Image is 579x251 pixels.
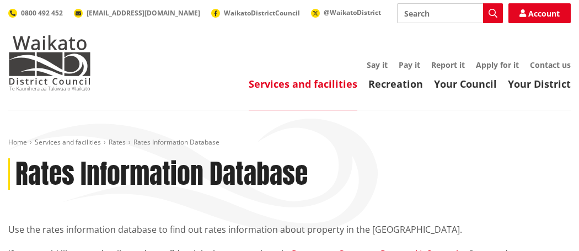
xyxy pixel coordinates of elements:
[224,8,300,18] span: WaikatoDistrictCouncil
[8,223,571,236] p: Use the rates information database to find out rates information about property in the [GEOGRAPHI...
[324,8,381,17] span: @WaikatoDistrict
[397,3,503,23] input: Search input
[367,60,388,70] a: Say it
[8,138,571,147] nav: breadcrumb
[434,77,497,90] a: Your Council
[530,60,571,70] a: Contact us
[508,3,571,23] a: Account
[211,8,300,18] a: WaikatoDistrictCouncil
[133,137,219,147] span: Rates Information Database
[87,8,200,18] span: [EMAIL_ADDRESS][DOMAIN_NAME]
[8,137,27,147] a: Home
[21,8,63,18] span: 0800 492 452
[508,77,571,90] a: Your District
[74,8,200,18] a: [EMAIL_ADDRESS][DOMAIN_NAME]
[431,60,465,70] a: Report it
[368,77,423,90] a: Recreation
[311,8,381,17] a: @WaikatoDistrict
[15,158,308,190] h1: Rates Information Database
[399,60,420,70] a: Pay it
[35,137,101,147] a: Services and facilities
[476,60,519,70] a: Apply for it
[109,137,126,147] a: Rates
[249,77,357,90] a: Services and facilities
[8,35,91,90] img: Waikato District Council - Te Kaunihera aa Takiwaa o Waikato
[8,8,63,18] a: 0800 492 452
